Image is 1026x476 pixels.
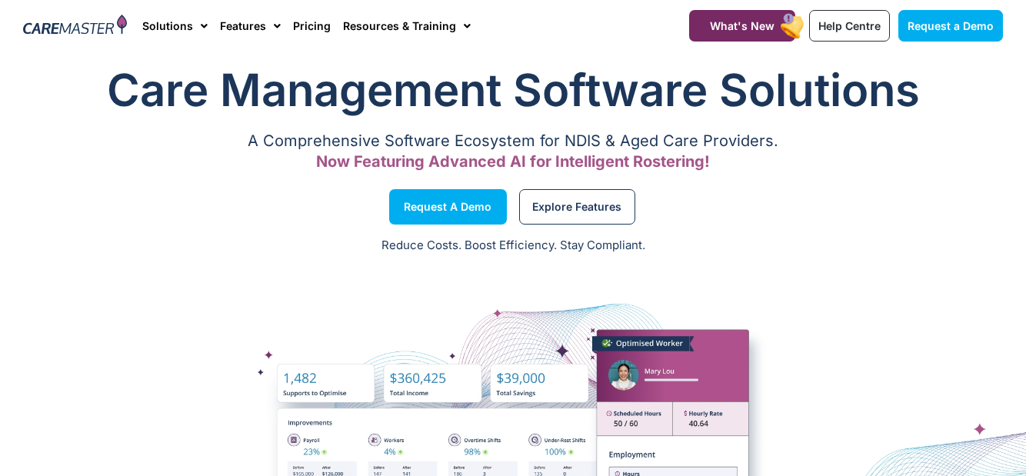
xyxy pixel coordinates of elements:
a: Help Centre [809,10,890,42]
a: Request a Demo [898,10,1003,42]
span: Now Featuring Advanced AI for Intelligent Rostering! [316,152,710,171]
a: Request a Demo [389,189,507,225]
span: Help Centre [818,19,881,32]
span: Request a Demo [908,19,994,32]
p: Reduce Costs. Boost Efficiency. Stay Compliant. [9,237,1017,255]
img: CareMaster Logo [23,15,127,38]
span: Request a Demo [404,203,491,211]
p: A Comprehensive Software Ecosystem for NDIS & Aged Care Providers. [23,136,1003,146]
span: Explore Features [532,203,621,211]
span: What's New [710,19,774,32]
a: What's New [689,10,795,42]
a: Explore Features [519,189,635,225]
h1: Care Management Software Solutions [23,59,1003,121]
